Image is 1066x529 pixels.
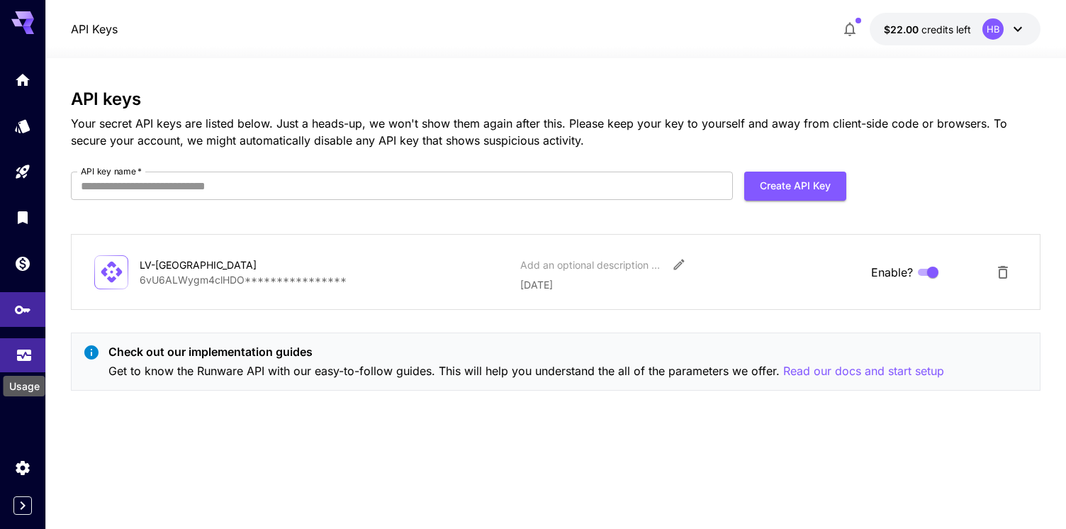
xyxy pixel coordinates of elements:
nav: breadcrumb [71,21,118,38]
p: Get to know the Runware API with our easy-to-follow guides. This will help you understand the all... [108,362,944,380]
div: Home [14,67,31,84]
label: API key name [81,165,142,177]
div: $22.00 [884,22,971,37]
button: Expand sidebar [13,496,32,515]
p: Check out our implementation guides [108,343,944,360]
div: Library [14,208,31,226]
div: Models [14,117,31,135]
div: API Keys [14,296,31,314]
div: Add an optional description or comment [520,257,662,272]
span: credits left [921,23,971,35]
div: HB [982,18,1004,40]
h3: API keys [71,89,1040,109]
button: Delete API Key [989,258,1017,286]
button: Edit [666,252,692,277]
div: Usage [4,376,45,396]
a: API Keys [71,21,118,38]
span: Enable? [871,264,913,281]
div: Settings [14,459,31,477]
span: $22.00 [884,23,921,35]
div: Playground [14,163,31,181]
button: Read our docs and start setup [783,362,944,380]
button: $22.00HB [870,13,1040,45]
div: LV-[GEOGRAPHIC_DATA] [140,257,281,272]
div: Wallet [14,250,31,268]
div: Usage [16,342,33,360]
p: [DATE] [520,277,860,292]
button: Create API Key [744,172,846,201]
p: Your secret API keys are listed below. Just a heads-up, we won't show them again after this. Plea... [71,115,1040,149]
